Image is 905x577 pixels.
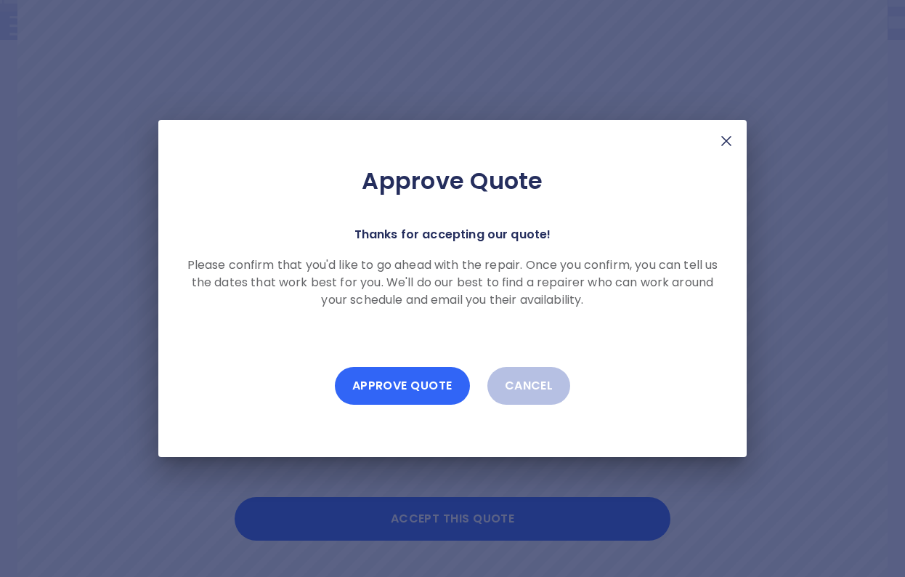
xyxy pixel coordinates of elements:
img: X Mark [718,132,735,150]
p: Thanks for accepting our quote! [354,225,551,245]
button: Cancel [487,367,571,405]
h2: Approve Quote [182,166,723,195]
button: Approve Quote [335,367,470,405]
p: Please confirm that you'd like to go ahead with the repair. Once you confirm, you can tell us the... [182,257,723,309]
